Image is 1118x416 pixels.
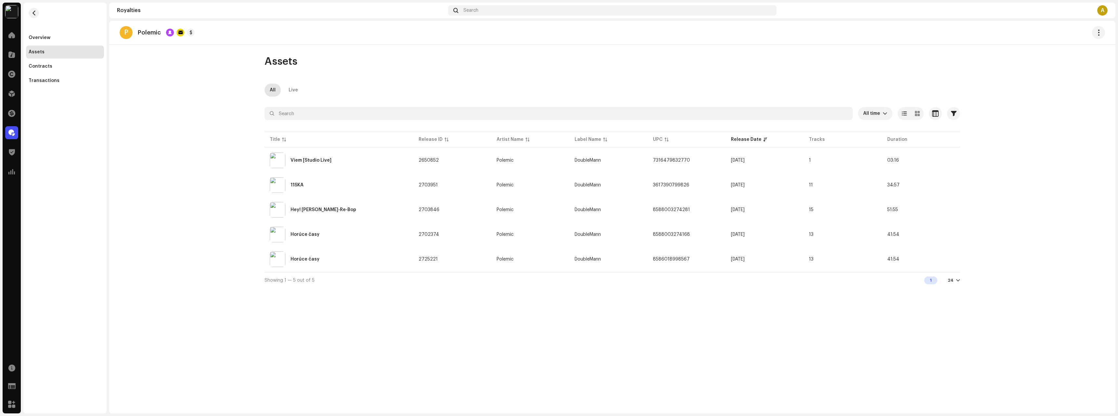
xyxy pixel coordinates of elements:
span: DoubleMann [575,232,601,237]
img: 406d8b18-ba83-497b-82b2-7bd35bbc6eda [270,153,285,168]
span: 7316479832770 [653,158,690,163]
p: Polemic [138,29,161,36]
div: Polemic [497,257,513,262]
span: Showing 1 — 5 out of 5 [265,278,315,283]
img: 1be0c6bf-e415-4887-a57e-1b4748daacc1 [270,227,285,242]
re-m-nav-item: Assets [26,46,104,59]
img: 87673747-9ce7-436b-aed6-70e10163a7f0 [5,5,18,18]
div: P [120,26,133,39]
div: Label Name [575,136,601,143]
re-m-nav-item: Contracts [26,60,104,73]
div: Transactions [29,78,59,83]
span: 34:57 [887,183,900,187]
div: Release Date [731,136,761,143]
span: 3617390799826 [653,183,689,187]
span: Feb 29, 2024 [731,183,745,187]
img: c68c230f-11cd-474f-ae9b-45ad907971a1 [270,177,285,193]
span: Polemic [497,232,564,237]
img: cdfb3ad3-a584-4ac3-87ac-db8c8844f3c9 [270,202,285,218]
div: Hey! Ba-Ba-Re-Bop [291,208,356,212]
span: 2650852 [419,158,439,163]
div: Polemic [497,208,513,212]
span: DoubleMann [575,257,601,262]
re-m-nav-item: Overview [26,31,104,44]
div: Contracts [29,64,52,69]
div: Artist Name [497,136,524,143]
div: Royalties [117,8,446,13]
span: Polemic [497,257,564,262]
span: May 17, 2010 [731,232,745,237]
div: Viem [Studio Live] [291,158,331,163]
span: 03:16 [887,158,899,163]
span: May 17, 2010 [731,257,745,262]
span: 8588003274281 [653,208,690,212]
span: 8588003274168 [653,232,690,237]
div: Assets [29,49,45,55]
span: 11 [809,183,813,187]
span: DoubleMann [575,208,601,212]
span: 15 [809,208,813,212]
span: 2725221 [419,257,438,262]
div: Overview [29,35,50,40]
div: Horúce časy [291,257,319,262]
span: Feb 7, 2025 [731,158,745,163]
span: 41:54 [887,232,899,237]
span: 8586018998567 [653,257,690,262]
div: A [1097,5,1108,16]
div: Release ID [419,136,443,143]
span: Polemic [497,158,564,163]
img: 851aea95-fe64-4199-a606-40375204b2e0 [270,251,285,267]
div: Live [289,84,298,97]
div: All [270,84,276,97]
span: Assets [265,55,297,68]
span: 41:54 [887,257,899,262]
span: 2702374 [419,232,439,237]
span: DoubleMann [575,158,601,163]
div: 11SKA [291,183,304,187]
div: 1 [924,276,937,284]
div: Polemic [497,232,513,237]
span: Sep 17, 2015 [731,208,745,212]
span: 2703951 [419,183,438,187]
span: DoubleMann [575,183,601,187]
span: Search [463,8,478,13]
div: Polemic [497,158,513,163]
span: Polemic [497,183,564,187]
span: 1 [809,158,811,163]
span: All time [863,107,883,120]
div: 24 [948,278,954,283]
span: 13 [809,232,813,237]
span: 13 [809,257,813,262]
span: Polemic [497,208,564,212]
div: dropdown trigger [883,107,887,120]
input: Search [265,107,853,120]
re-m-nav-item: Transactions [26,74,104,87]
span: 2703846 [419,208,439,212]
div: Title [270,136,280,143]
div: UPC [653,136,663,143]
span: 51:55 [887,208,898,212]
div: Horúce časy [291,232,319,237]
div: Polemic [497,183,513,187]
